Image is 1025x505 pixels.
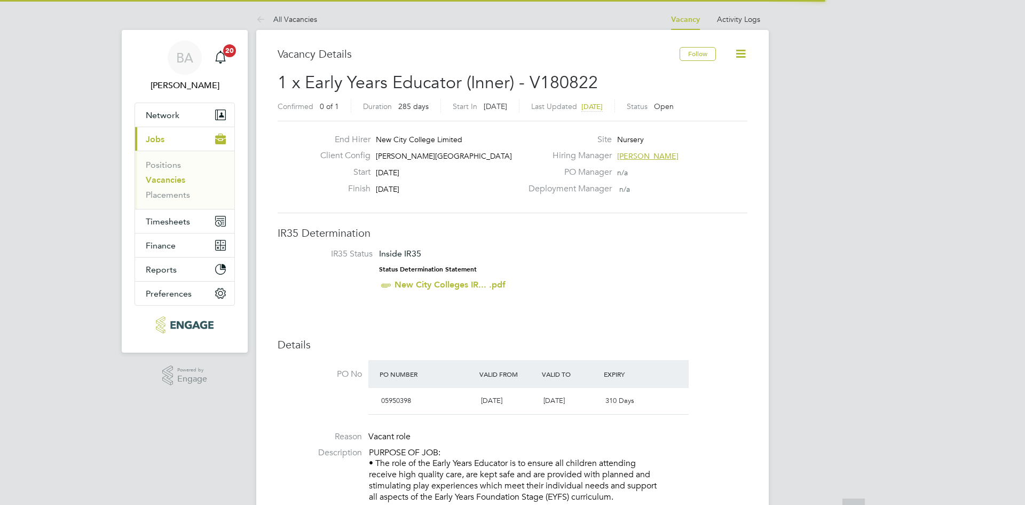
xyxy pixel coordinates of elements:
label: Reason [278,431,362,442]
label: Start [312,167,370,178]
label: Start In [453,102,477,111]
a: New City Colleges IR... .pdf [395,279,506,290]
span: Ben Abraham [135,79,235,92]
a: Vacancies [146,175,185,185]
img: henry-blue-logo-retina.png [156,316,213,333]
strong: Status Determination Statement [379,266,477,273]
span: 1 x Early Years Educator (Inner) - V180822 [278,72,598,93]
button: Timesheets [135,209,234,233]
label: Client Config [312,150,370,161]
span: Network [146,110,179,120]
label: Confirmed [278,102,313,111]
span: Preferences [146,289,192,299]
a: Placements [146,190,190,200]
div: Valid From [477,364,539,384]
span: 05950398 [381,396,411,405]
span: [DATE] [376,168,399,177]
button: Network [135,103,234,127]
a: Powered byEngage [162,366,208,386]
a: BA[PERSON_NAME] [135,41,235,92]
label: Duration [363,102,392,111]
a: Go to home page [135,316,235,333]
label: Finish [312,183,370,195]
button: Preferences [135,282,234,305]
label: Description [278,447,362,459]
span: Open [654,102,674,111]
button: Jobs [135,127,234,151]
span: New City College Limited [376,135,462,144]
div: Jobs [135,151,234,209]
h3: Vacancy Details [278,47,680,61]
label: Site [522,134,612,145]
span: Inside IR35 [379,248,421,259]
h3: IR35 Determination [278,226,747,240]
a: 20 [210,41,231,75]
button: Reports [135,258,234,281]
div: Valid To [539,364,602,384]
span: n/a [617,168,628,177]
span: [DATE] [376,184,399,194]
span: Powered by [177,366,207,375]
label: PO Manager [522,167,612,178]
div: Expiry [601,364,664,384]
a: Vacancy [671,15,700,24]
label: End Hirer [312,134,370,145]
span: n/a [619,184,630,194]
button: Finance [135,234,234,257]
span: [DATE] [481,396,502,405]
a: Activity Logs [717,14,760,24]
label: PO No [278,369,362,380]
span: 20 [223,44,236,57]
a: All Vacancies [256,14,317,24]
span: Jobs [146,134,164,144]
label: Deployment Manager [522,183,612,195]
h3: Details [278,338,747,352]
label: Hiring Manager [522,150,612,161]
span: [DATE] [581,102,603,111]
span: [PERSON_NAME][GEOGRAPHIC_DATA] [376,151,512,161]
a: Positions [146,160,181,170]
label: IR35 Status [288,248,373,260]
span: Vacant role [368,431,411,442]
span: 0 of 1 [320,102,339,111]
button: Follow [680,47,716,61]
span: Timesheets [146,216,190,227]
label: Last Updated [531,102,577,111]
nav: Main navigation [122,30,248,353]
span: [DATE] [484,102,507,111]
span: Nursery [617,135,644,144]
span: 285 days [398,102,429,111]
span: [PERSON_NAME] [617,151,679,161]
span: Engage [177,375,207,384]
span: Reports [146,265,177,275]
span: [DATE] [543,396,565,405]
span: BA [176,51,193,65]
div: PO Number [377,364,477,384]
label: Status [627,102,648,111]
span: 310 Days [605,396,634,405]
span: Finance [146,240,176,251]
